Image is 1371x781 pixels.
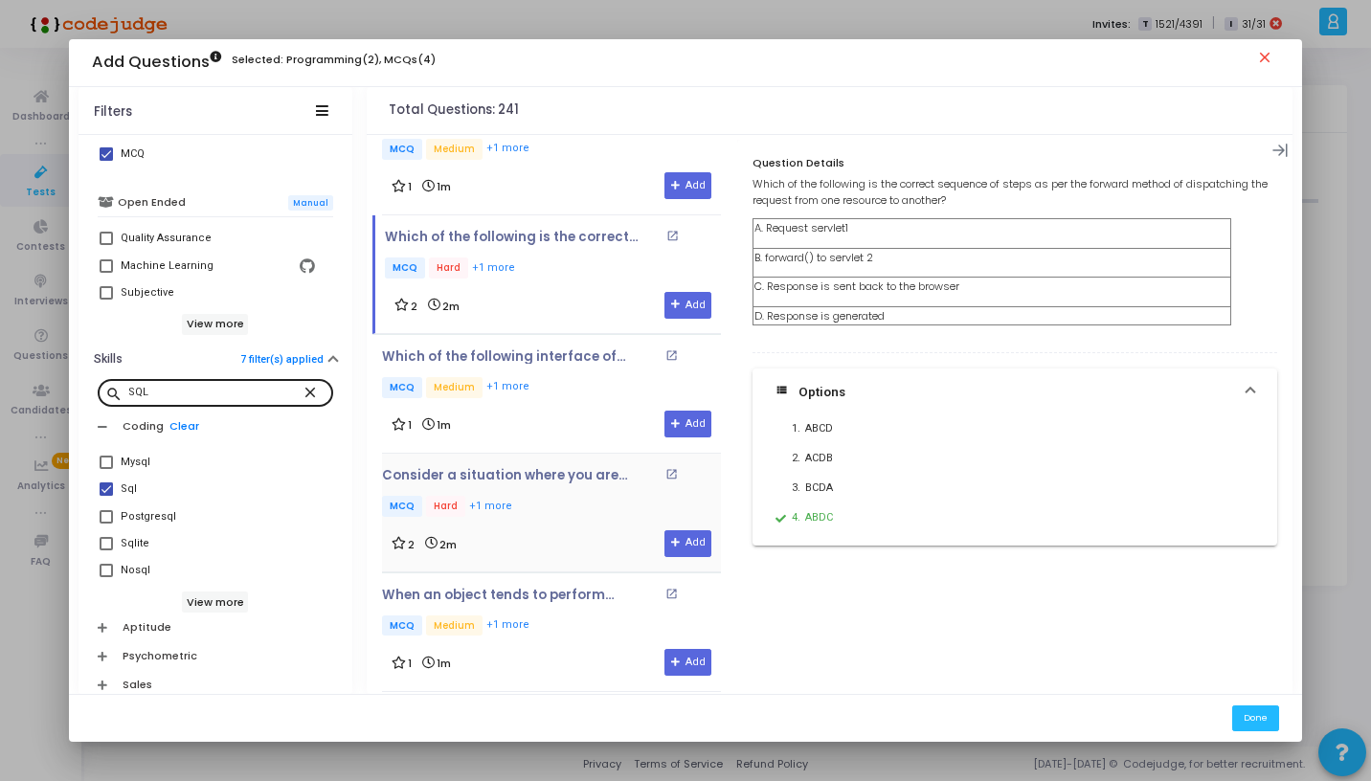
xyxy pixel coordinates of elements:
span: 4. [786,508,805,527]
div: Postgresql [121,505,176,528]
h6: View more [182,314,248,335]
mat-expansion-panel-header: Options [753,368,1277,416]
span: 1 [408,181,412,193]
button: Done [1232,705,1279,731]
h6: Coding [123,420,164,433]
span: 1 [408,419,412,432]
span: 1m [437,419,451,432]
p: Which of the following is the correct sequence of steps as per the forward method of dispatching ... [753,176,1277,208]
mat-icon: open_in_new [665,468,678,480]
div: Mysql [121,451,150,474]
span: 1m [437,658,451,670]
button: +1 more [468,498,513,516]
h6: Selected: Programming(2), MCQs(4) [232,54,436,66]
button: Add [664,172,711,199]
span: 1. [786,419,805,438]
h6: Sales [123,679,152,691]
div: Machine Learning [121,255,214,278]
span: Medium [426,377,483,398]
button: Skills7 filter(s) applied [79,345,352,374]
mat-icon: open_in_new [665,349,678,362]
button: Add [664,411,711,437]
span: Hard [429,257,468,279]
mat-icon: close [1256,49,1279,72]
h6: Open Ended [118,196,186,209]
input: Search... [128,387,303,398]
span: MCQ [382,139,422,160]
button: Add [664,530,711,557]
mat-icon: close [302,383,325,400]
h6: Skills [94,352,123,367]
div: Options [753,416,1277,546]
span: 2 [408,539,415,551]
p: Which of the following interface of collection framework can contain duplicate elements? [382,349,660,365]
mat-icon: search [105,385,128,402]
td: D. Response is generated [753,306,1231,325]
span: Medium [426,615,483,636]
span: 3. [786,479,805,498]
span: Manual [288,195,333,212]
p: Consider a situation where you are writing a piece of code where there might occur an exception w... [382,468,660,483]
h4: Total Questions: 241 [389,102,519,118]
div: Sql [121,478,137,501]
div: Sqlite [121,532,149,555]
a: 7 filter(s) applied [240,353,324,366]
span: MCQ [385,257,425,279]
span: Hard [426,496,465,517]
mat-icon: open_in_new [666,230,679,242]
mat-icon: open_in_new [665,588,678,600]
h6: View more [182,591,248,613]
button: +1 more [471,259,516,278]
p: When an object tends to perform operation on a collection of similar objects then which of the fo... [382,588,660,603]
div: ACDB [805,449,1164,468]
span: 2m [439,539,457,551]
div: Options [798,383,845,402]
span: 2. [786,449,805,468]
div: BCDA [805,479,1164,498]
span: Medium [426,139,483,160]
h6: Aptitude [123,621,171,634]
span: 1 [408,658,412,670]
p: B. forward() to servlet 2 [754,250,1229,266]
div: ABCD [805,419,1164,438]
p: C. Response is sent back to the browser [754,279,1229,295]
div: Nosql [121,559,150,582]
div: Filters [94,104,132,120]
h3: Add Questions [92,53,221,72]
button: +1 more [485,378,530,396]
h6: Psychometric [123,650,197,662]
span: MCQ [382,377,422,398]
span: Question Details [753,155,844,171]
div: Quality Assurance [121,227,212,250]
span: MCQ [382,615,422,636]
p: A. Request servlet1 [754,220,1229,236]
div: MCQ [121,143,145,166]
button: +1 more [485,616,530,635]
span: MCQ [382,496,422,517]
span: 2 [411,301,417,313]
a: Clear [169,420,199,433]
div: Subjective [121,281,174,304]
button: Add [664,292,711,319]
button: +1 more [485,140,530,158]
button: Add [664,649,711,676]
span: 2m [442,301,460,313]
p: Which of the following is the correct sequence of steps as per the forward method of dispatching ... [385,230,661,245]
mat-icon: view_list [775,384,793,401]
div: ABDC [805,508,1164,527]
span: 1m [437,181,451,193]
